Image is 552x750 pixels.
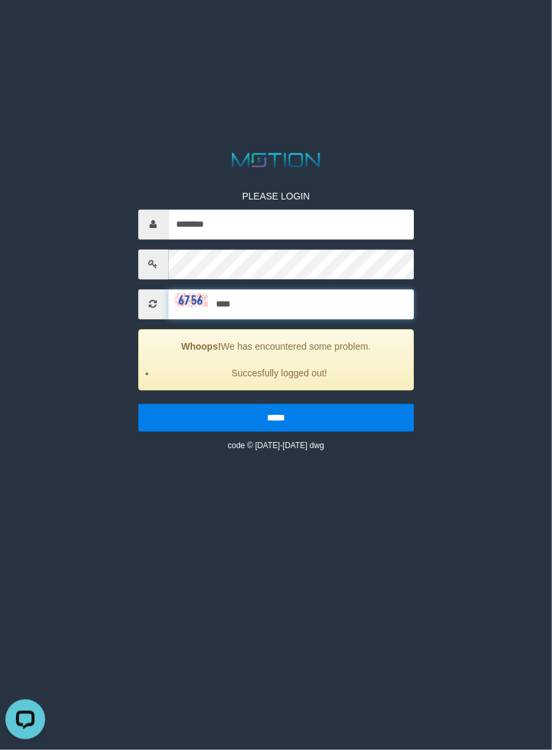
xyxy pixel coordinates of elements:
li: Succesfully logged out! [155,366,404,380]
img: MOTION_logo.png [228,150,324,170]
img: captcha [175,293,208,307]
p: PLEASE LOGIN [138,189,414,203]
div: We has encountered some problem. [138,329,414,390]
small: code © [DATE]-[DATE] dwg [228,441,324,450]
strong: Whoops! [181,341,221,352]
button: Open LiveChat chat widget [5,5,45,45]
